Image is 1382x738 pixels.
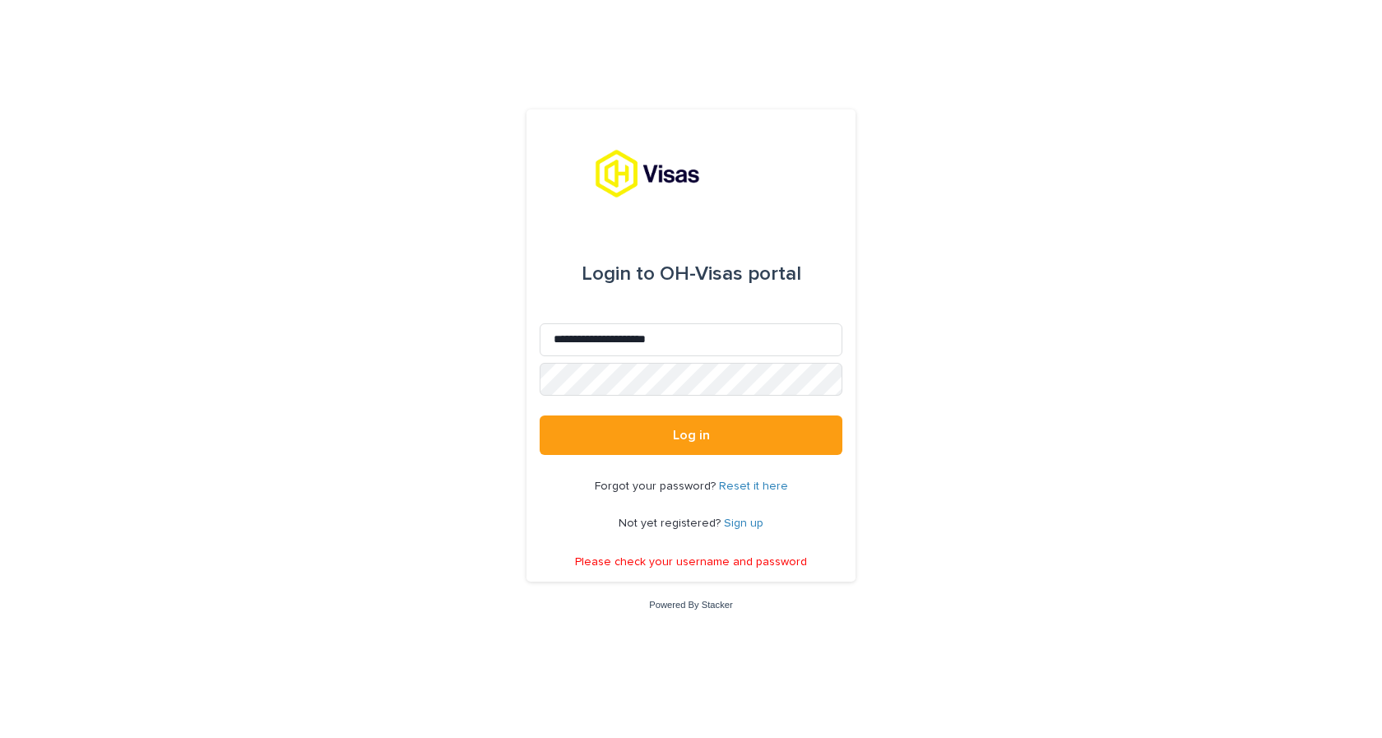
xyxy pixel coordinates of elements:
[575,555,807,569] p: Please check your username and password
[540,415,842,455] button: Log in
[649,600,732,610] a: Powered By Stacker
[595,480,719,492] span: Forgot your password?
[673,429,710,442] span: Log in
[582,264,655,284] span: Login to
[719,480,788,492] a: Reset it here
[724,518,763,529] a: Sign up
[619,518,724,529] span: Not yet registered?
[582,251,801,297] div: OH-Visas portal
[595,149,787,198] img: tx8HrbJQv2PFQx4TXEq5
